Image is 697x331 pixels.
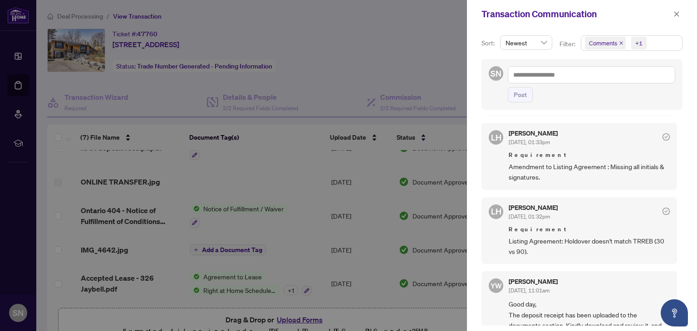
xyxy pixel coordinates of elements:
span: [DATE], 01:33pm [509,139,550,146]
h5: [PERSON_NAME] [509,130,558,136]
span: check-circle [663,133,670,141]
span: Requirement [509,151,670,160]
span: check-circle [663,208,670,215]
button: Post [508,87,533,102]
span: Requirement [509,225,670,234]
p: Sort: [481,38,496,48]
span: Comments [585,37,626,49]
div: +1 [635,39,643,48]
span: close [673,11,680,17]
span: YW [491,280,502,291]
span: [DATE], 01:32pm [509,213,550,220]
span: Newest [506,36,547,49]
span: Amendment to Listing Agreement : Missing all initials & signatures. [509,161,670,183]
h5: [PERSON_NAME] [509,278,558,285]
span: LH [491,131,501,144]
span: LH [491,205,501,218]
span: [DATE], 11:01am [509,287,550,294]
p: Filter: [560,39,577,49]
div: Transaction Communication [481,7,671,21]
span: Comments [589,39,617,48]
button: Open asap [661,299,688,326]
span: close [619,41,623,45]
span: Listing Agreement: Holdover doesn't match TRREB (30 vs 90). [509,236,670,257]
span: SN [491,67,501,80]
h5: [PERSON_NAME] [509,204,558,211]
